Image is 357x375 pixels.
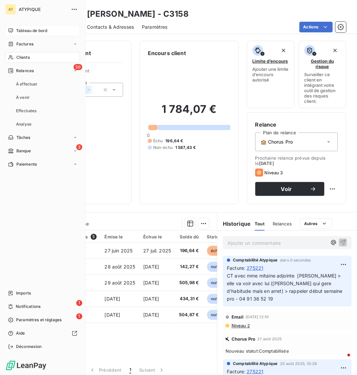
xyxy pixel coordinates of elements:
[153,145,173,151] span: Non-échu
[143,280,159,286] span: [DATE]
[247,264,263,271] span: 275221
[59,8,189,20] h3: LYCEE [PERSON_NAME] - C3158
[19,7,67,12] span: ATYPIQUE
[265,170,283,175] span: Niveau 3
[143,234,171,239] div: Échue le
[304,72,341,104] span: Surveiller ce client en intégrant votre outil de gestion des risques client.
[16,148,31,154] span: Banque
[255,182,325,196] button: Voir
[87,24,134,30] span: Contacts & Adresses
[255,121,338,129] h6: Relance
[76,314,82,320] span: 1
[255,155,338,166] span: Prochaine relance prévue depuis le
[16,68,34,74] span: Relances
[105,312,120,318] span: [DATE]
[247,41,295,108] button: Limite d’encoursAjouter une limite d’encours autorisé
[227,264,245,271] span: Facture :
[179,247,199,254] span: 196,64 €
[16,161,37,167] span: Paiements
[143,312,159,318] span: [DATE]
[16,95,30,101] span: À venir
[258,337,282,341] span: 27 août 2025
[233,361,277,367] span: Comptabilité Atypique
[147,133,150,138] span: 0
[304,58,341,69] span: Gestion du risque
[16,121,31,127] span: Analyse
[105,264,136,269] span: 28 août 2025
[232,337,256,342] span: Chorus Pro
[179,279,199,286] span: 505,98 €
[231,323,250,329] span: Niveau 2
[16,41,33,47] span: Factures
[76,144,82,150] span: 3
[16,54,30,60] span: Clients
[207,246,227,256] span: échue
[259,161,274,166] span: [DATE]
[16,344,42,350] span: Déconnexion
[253,66,289,82] span: Ajouter une limite d’encours autorisé
[143,296,159,302] span: [DATE]
[16,291,31,297] span: Imports
[16,331,25,337] span: Aide
[226,349,349,354] span: Nouveau statut : Comptabilisée
[5,360,47,371] img: Logo LeanPay
[105,280,136,286] span: 29 août 2025
[16,304,40,310] span: Notifications
[179,296,199,302] span: 434,31 €
[227,368,245,375] span: Facture :
[16,81,38,87] span: À effectuer
[207,294,236,304] span: non-échue
[280,362,317,366] span: 20 août 2025, 10:28
[299,22,333,32] button: Actions
[175,145,196,151] span: 1 587,43 €
[91,234,97,240] span: 5
[153,138,163,144] span: Échu
[261,139,293,145] span: 🏫 Chorus Pro
[142,24,168,30] span: Paramètres
[280,258,311,262] span: dans 0 secondes
[179,312,199,318] span: 504,87 €
[217,220,251,228] h6: Historique
[255,221,265,226] span: Tout
[74,64,82,70] span: 30
[232,315,244,320] span: Email
[227,273,344,302] span: CT avec mme mitaine adjointe [PERSON_NAME] > elle va voir avec lui ([PERSON_NAME] qui gere d'habi...
[5,4,16,15] div: AT
[247,368,263,375] span: 275221
[76,300,82,306] span: 1
[143,264,159,269] span: [DATE]
[16,317,62,323] span: Paramètres et réglages
[207,234,236,239] div: Statut
[105,296,120,302] span: [DATE]
[166,138,183,144] span: 196,64 €
[273,221,292,226] span: Relances
[263,186,310,192] span: Voir
[179,263,199,270] span: 142,27 €
[129,367,131,374] span: 1
[16,108,37,114] span: Effectuées
[16,28,47,34] span: Tableau de bord
[299,41,347,108] button: Gestion du risqueSurveiller ce client en intégrant votre outil de gestion des risques client.
[54,68,123,77] span: Propriétés Client
[233,257,277,263] span: Comptabilité Atypique
[105,234,136,239] div: Émise le
[5,328,80,339] a: Aide
[179,234,199,239] div: Solde dû
[105,248,133,253] span: 27 juin 2025
[143,248,171,253] span: 27 juil. 2025
[16,135,30,141] span: Tâches
[148,49,186,57] h6: Encours client
[300,218,332,229] button: Autres
[253,58,288,64] span: Limite d’encours
[207,278,236,288] span: non-échue
[246,315,269,319] span: [DATE] 12:10
[148,103,231,123] h2: 1 784,07 €
[207,262,236,272] span: non-échue
[334,352,350,368] iframe: Intercom live chat
[95,87,100,93] input: Ajouter une valeur
[207,310,236,320] span: non-échue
